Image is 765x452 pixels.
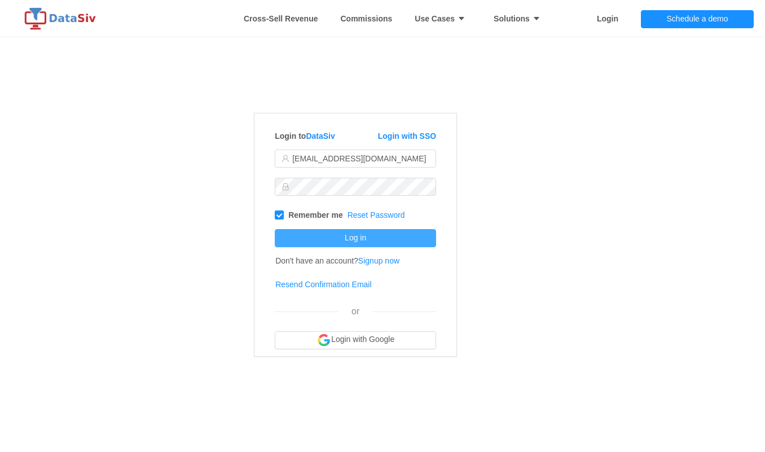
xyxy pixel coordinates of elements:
strong: Use Cases [415,14,471,23]
strong: Remember me [288,210,343,220]
td: Don't have an account? [275,249,400,273]
a: Resend Confirmation Email [275,280,371,289]
input: Email [275,150,436,168]
i: icon: user [282,155,289,163]
a: Login [597,2,618,36]
strong: Login to [275,131,335,141]
button: Login with Google [275,331,436,349]
a: Whitespace [244,2,318,36]
a: Reset Password [348,210,405,220]
strong: Solutions [494,14,546,23]
a: Login with SSO [378,131,436,141]
i: icon: caret-down [455,15,465,23]
span: or [351,306,359,316]
a: Signup now [358,256,399,265]
button: Log in [275,229,436,247]
img: logo [23,7,102,30]
a: DataSiv [306,131,335,141]
i: icon: caret-down [530,15,540,23]
a: Commissions [340,2,392,36]
i: icon: lock [282,183,289,191]
button: Schedule a demo [641,10,754,28]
